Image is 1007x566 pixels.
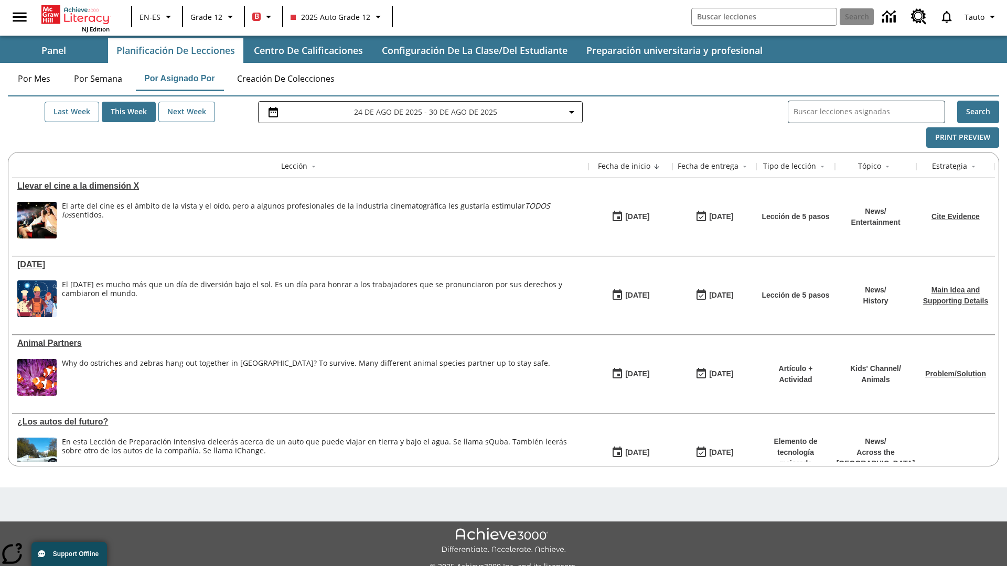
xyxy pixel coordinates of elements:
div: Tipo de lección [763,161,816,171]
p: Lección de 5 pasos [762,290,829,301]
p: News / [863,285,888,296]
button: Sort [307,160,320,173]
button: Panel [1,38,106,63]
p: Across the [GEOGRAPHIC_DATA] [837,447,915,469]
button: Centro de calificaciones [245,38,371,63]
button: Class: 2025 Auto Grade 12, Selecciona una clase [286,7,389,26]
span: Why do ostriches and zebras hang out together in Africa? To survive. Many different animal specie... [62,359,550,396]
div: Lección [281,161,307,171]
div: [DATE] [709,289,733,302]
button: Sort [650,160,663,173]
button: Sort [967,160,980,173]
button: Boost El color de la clase es rojo. Cambiar el color de la clase. [248,7,279,26]
button: Configuración de la clase/del estudiante [373,38,576,63]
span: 2025 Auto Grade 12 [291,12,370,23]
a: Centro de recursos, Se abrirá en una pestaña nueva. [905,3,933,31]
button: 07/07/25: Primer día en que estuvo disponible la lección [608,364,653,384]
button: Last Week [45,102,99,122]
button: 08/01/26: Último día en que podrá accederse la lección [692,443,737,463]
a: ¿Los autos del futuro? , Lessons [17,417,583,427]
a: Problem/Solution [925,369,986,378]
input: search field [692,8,837,25]
button: Por asignado por [136,66,223,91]
button: Sort [881,160,894,173]
div: [DATE] [709,367,733,380]
input: Buscar lecciones asignadas [794,104,945,119]
button: Perfil/Configuración [960,7,1003,26]
button: Planificación de lecciones [108,38,243,63]
div: Animal Partners [17,339,583,348]
button: Support Offline [31,542,107,566]
a: Día del Trabajo, Lessons [17,260,583,269]
a: Llevar el cine a la dimensión X, Lessons [17,181,583,191]
span: NJ Edition [82,25,110,33]
p: Entertainment [851,217,900,228]
p: Lección de 5 pasos [762,211,829,222]
testabrev: leerás acerca de un auto que puede viajar en tierra y bajo el agua. Se llama sQuba. También leerá... [62,437,567,455]
button: This Week [102,102,156,122]
button: Print Preview [926,127,999,148]
div: [DATE] [709,446,733,459]
button: Por semana [66,66,131,91]
div: El arte del cine es el ámbito de la vista y el oído, pero a algunos profesionales de la industria... [62,202,583,238]
button: 06/30/26: Último día en que podrá accederse la lección [692,364,737,384]
span: EN-ES [140,12,160,23]
p: Kids' Channel / [850,363,901,374]
p: Artículo + Actividad [762,363,830,385]
p: News / [851,206,900,217]
button: 07/01/25: Primer día en que estuvo disponible la lección [608,443,653,463]
button: Grado: Grade 12, Elige un grado [186,7,241,26]
div: ¿Los autos del futuro? [17,417,583,427]
span: B [254,10,259,23]
img: Achieve3000 Differentiate Accelerate Achieve [441,528,566,554]
p: News / [837,436,915,447]
button: Sort [738,160,751,173]
img: High-tech automobile treading water. [17,438,57,474]
div: Día del Trabajo [17,260,583,269]
a: Portada [41,4,110,25]
img: Three clownfish swim around a purple anemone. [17,359,57,396]
button: Seleccione el intervalo de fechas opción del menú [263,106,578,118]
div: El Día del Trabajo es mucho más que un día de diversión bajo el sol. Es un día para honrar a los ... [62,280,583,317]
button: Por mes [8,66,60,91]
button: Search [957,101,999,123]
div: Fecha de entrega [678,161,738,171]
button: 07/23/25: Primer día en que estuvo disponible la lección [608,286,653,306]
span: Tauto [965,12,984,23]
div: Portada [41,3,110,33]
button: Preparación universitaria y profesional [578,38,771,63]
p: El arte del cine es el ámbito de la vista y el oído, pero a algunos profesionales de la industria... [62,202,583,220]
div: [DATE] [625,289,649,302]
div: El [DATE] es mucho más que un día de diversión bajo el sol. Es un día para honrar a los trabajado... [62,280,583,298]
button: 08/18/25: Primer día en que estuvo disponible la lección [608,207,653,227]
p: Elemento de tecnología mejorada [762,436,830,469]
div: [DATE] [625,210,649,223]
img: Panel in front of the seats sprays water mist to the happy audience at a 4DX-equipped theater. [17,202,57,238]
button: Next Week [158,102,215,122]
svg: Collapse Date Range Filter [565,106,578,118]
div: Llevar el cine a la dimensión X [17,181,583,191]
div: [DATE] [625,446,649,459]
p: Animals [850,374,901,385]
button: 08/24/25: Último día en que podrá accederse la lección [692,207,737,227]
span: Support Offline [53,550,99,558]
img: A banner with a blue background shows an illustrated row of diverse men and women dressed in clot... [17,280,57,317]
div: Estrategia [932,161,967,171]
a: Cite Evidence [931,212,980,221]
div: En esta Lección de Preparación intensiva de leerás acerca de un auto que puede viajar en tierra y... [62,438,583,474]
a: Notificaciones [933,3,960,30]
button: Sort [816,160,829,173]
div: Tópico [858,161,881,171]
a: Main Idea and Supporting Details [923,286,988,305]
span: Grade 12 [190,12,222,23]
div: [DATE] [709,210,733,223]
div: Fecha de inicio [598,161,650,171]
button: Language: EN-ES, Selecciona un idioma [135,7,179,26]
div: En esta Lección de Preparación intensiva de [62,438,583,455]
button: 06/30/26: Último día en que podrá accederse la lección [692,286,737,306]
div: [DATE] [625,367,649,380]
a: Centro de información [876,3,905,31]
